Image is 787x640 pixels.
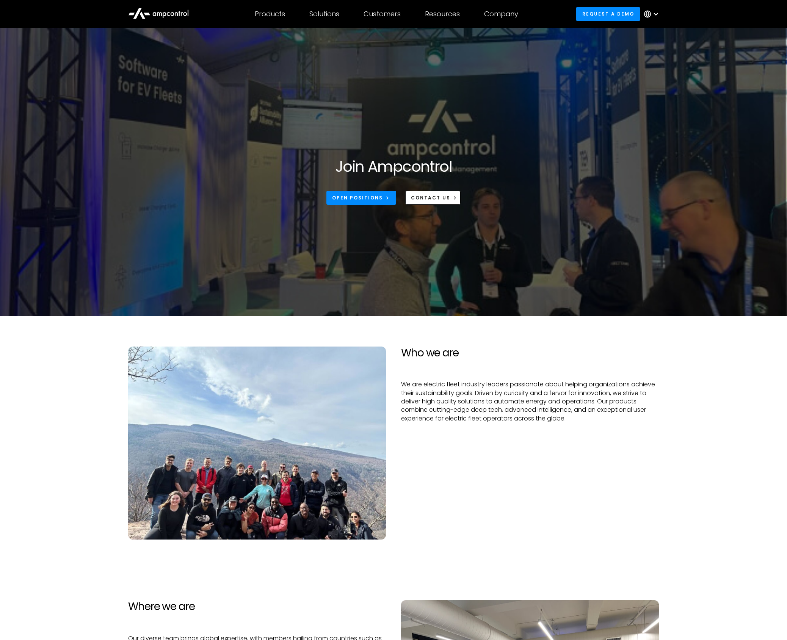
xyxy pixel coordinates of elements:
p: We are electric fleet industry leaders passionate about helping organizations achieve their susta... [401,380,659,423]
a: CONTACT US [405,191,461,205]
div: CONTACT US [411,195,450,201]
div: Customers [364,10,401,18]
a: Open Positions [326,191,396,205]
div: Company [484,10,518,18]
h1: Join Ampcontrol [335,157,452,176]
div: Solutions [309,10,339,18]
div: Resources [425,10,460,18]
div: Products [255,10,285,18]
h2: Who we are [401,347,659,359]
h2: Where we are [128,600,386,613]
a: Request a demo [576,7,640,21]
div: Open Positions [332,195,383,201]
